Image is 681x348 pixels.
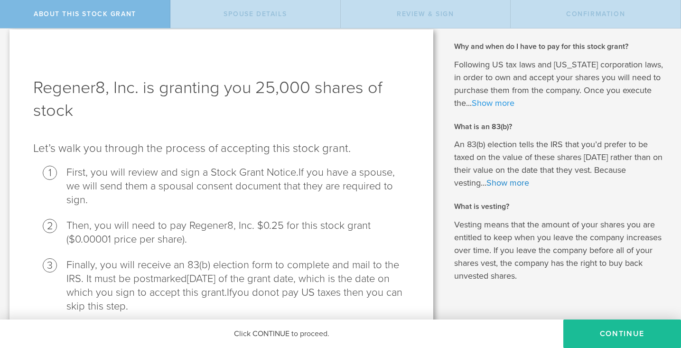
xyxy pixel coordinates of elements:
span: [DATE] of the grant date, which is the date on which you sign to accept this grant. [66,273,390,299]
a: Show more [472,98,514,108]
li: Then, you will need to pay Regener8, Inc. $0.25 for this stock grant ($0.00001 price per share). [66,219,410,246]
span: Review & Sign [397,10,454,18]
span: Spouse Details [224,10,287,18]
a: Show more [486,178,529,188]
h2: Why and when do I have to pay for this stock grant? [454,41,667,52]
span: About this stock grant [34,10,136,18]
li: Finally, you will receive an 83(b) election form to complete and mail to the IRS . It must be pos... [66,258,410,313]
p: Vesting means that the amount of your shares you are entitled to keep when you leave the company ... [454,218,667,282]
iframe: Chat Widget [634,274,681,320]
p: Let’s walk you through the process of accepting this stock grant . [33,141,410,156]
li: First, you will review and sign a Stock Grant Notice. [66,166,410,207]
span: Confirmation [566,10,625,18]
span: If you have a spouse, we will send them a spousal consent document that they are required to sign. [66,166,395,206]
p: Following US tax laws and [US_STATE] corporation laws, in order to own and accept your shares you... [454,58,667,110]
p: An 83(b) election tells the IRS that you’d prefer to be taxed on the value of these shares [DATE]... [454,138,667,189]
h2: What is an 83(b)? [454,122,667,132]
h1: Regener8, Inc. is granting you 25,000 shares of stock [33,76,410,122]
span: you do [232,286,264,299]
h2: What is vesting? [454,201,667,212]
button: CONTINUE [563,320,681,348]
